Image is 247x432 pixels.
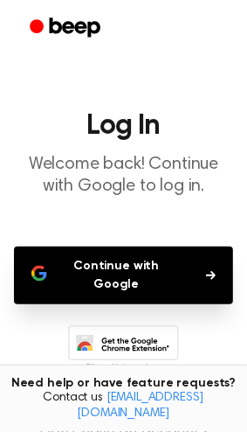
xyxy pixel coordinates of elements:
[14,247,233,304] button: Continue with Google
[78,392,204,420] a: [EMAIL_ADDRESS][DOMAIN_NAME]
[14,154,233,198] p: Welcome back! Continue with Google to log in.
[10,391,237,422] span: Contact us
[14,112,233,140] h1: Log In
[17,11,116,45] a: Beep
